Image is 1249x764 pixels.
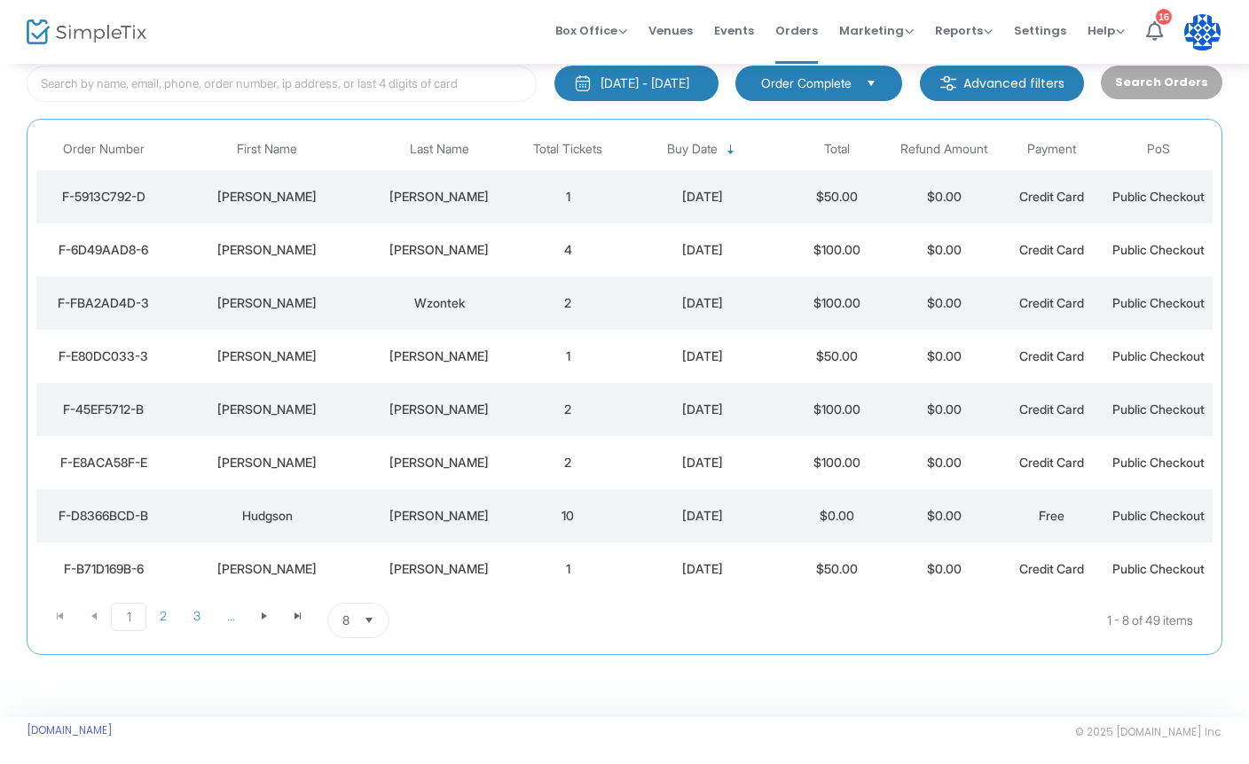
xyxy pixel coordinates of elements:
span: Credit Card [1019,242,1084,257]
td: 1 [515,170,622,223]
td: 1 [515,330,622,383]
span: Public Checkout [1112,455,1205,470]
div: 8/17/2025 [626,560,779,578]
div: Jackson [175,188,359,206]
div: Karen [175,347,359,365]
div: Jaclyn [175,241,359,259]
div: 8/19/2025 [626,241,779,259]
span: Order Complete [761,74,852,92]
span: Credit Card [1019,455,1084,470]
td: $50.00 [783,542,891,596]
div: F-6D49AAD8-6 [41,241,166,259]
img: monthly [574,74,592,92]
div: F-B71D169B-6 [41,560,166,578]
td: $100.00 [783,223,891,277]
td: $0.00 [891,489,998,542]
span: Go to the last page [281,603,315,629]
div: Trinh [368,188,510,206]
td: 2 [515,277,622,330]
span: Page 1 [111,603,146,631]
span: Go to the next page [257,609,271,623]
td: $0.00 [891,330,998,383]
td: $0.00 [891,383,998,436]
th: Total [783,129,891,170]
div: 8/17/2025 [626,454,779,472]
div: Campbell [368,241,510,259]
span: Box Office [555,22,627,39]
div: 8/18/2025 [626,401,779,418]
span: Page 4 [214,603,247,629]
div: Data table [36,129,1213,596]
div: Hudgson [175,507,359,525]
td: 10 [515,489,622,542]
span: © 2025 [DOMAIN_NAME] Inc. [1075,725,1222,739]
span: Public Checkout [1112,348,1205,363]
td: 4 [515,223,622,277]
span: Orders [775,8,818,53]
img: filter [939,74,957,92]
m-button: Advanced filters [920,66,1084,101]
div: Christopher [175,294,359,312]
div: [DATE] - [DATE] [601,74,689,92]
button: Select [859,74,884,93]
button: [DATE] - [DATE] [554,66,719,101]
td: $0.00 [891,223,998,277]
div: Wzontek [368,294,510,312]
td: 2 [515,436,622,489]
span: Help [1088,22,1125,39]
div: Tierney [368,347,510,365]
span: Credit Card [1019,401,1084,417]
td: 2 [515,383,622,436]
div: 8/17/2025 [626,507,779,525]
td: $100.00 [783,383,891,436]
td: $50.00 [783,330,891,383]
td: $0.00 [783,489,891,542]
span: Events [714,8,754,53]
div: F-45EF5712-B [41,401,166,418]
span: Free [1039,508,1064,523]
input: Search by name, email, phone, order number, ip address, or last 4 digits of card [27,66,537,102]
kendo-pager-info: 1 - 8 of 49 items [566,603,1193,638]
div: F-E8ACA58F-E [41,454,166,472]
span: Go to the last page [291,609,305,623]
div: F-FBA2AD4D-3 [41,294,166,312]
span: Buy Date [667,142,718,157]
div: F-5913C792-D [41,188,166,206]
span: Settings [1014,8,1066,53]
button: Select [357,604,381,637]
span: Public Checkout [1112,295,1205,310]
span: Public Checkout [1112,242,1205,257]
span: First Name [237,142,297,157]
td: $100.00 [783,436,891,489]
span: 8 [342,612,350,629]
a: [DOMAIN_NAME] [27,723,113,737]
td: $0.00 [891,542,998,596]
td: $50.00 [783,170,891,223]
td: $0.00 [891,277,998,330]
div: Mulhern [368,454,510,472]
div: Felicia [175,560,359,578]
td: $0.00 [891,436,998,489]
span: Credit Card [1019,189,1084,204]
div: Michael [175,454,359,472]
span: PoS [1147,142,1170,157]
th: Refund Amount [891,129,998,170]
div: Boyle [368,560,510,578]
div: 8/20/2025 [626,188,779,206]
span: Public Checkout [1112,561,1205,576]
td: $100.00 [783,277,891,330]
div: Annunziata [368,401,510,418]
div: 8/19/2025 [626,294,779,312]
span: Marketing [839,22,914,39]
span: Credit Card [1019,295,1084,310]
div: F-D8366BCD-B [41,507,166,525]
span: Public Checkout [1112,189,1205,204]
span: Go to the next page [247,603,281,629]
span: Reports [935,22,993,39]
div: Russ [368,507,510,525]
div: 8/18/2025 [626,347,779,365]
div: F-E80DC033-3 [41,347,166,365]
span: Sortable [724,143,738,157]
span: Page 2 [146,603,180,629]
span: Payment [1027,142,1076,157]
